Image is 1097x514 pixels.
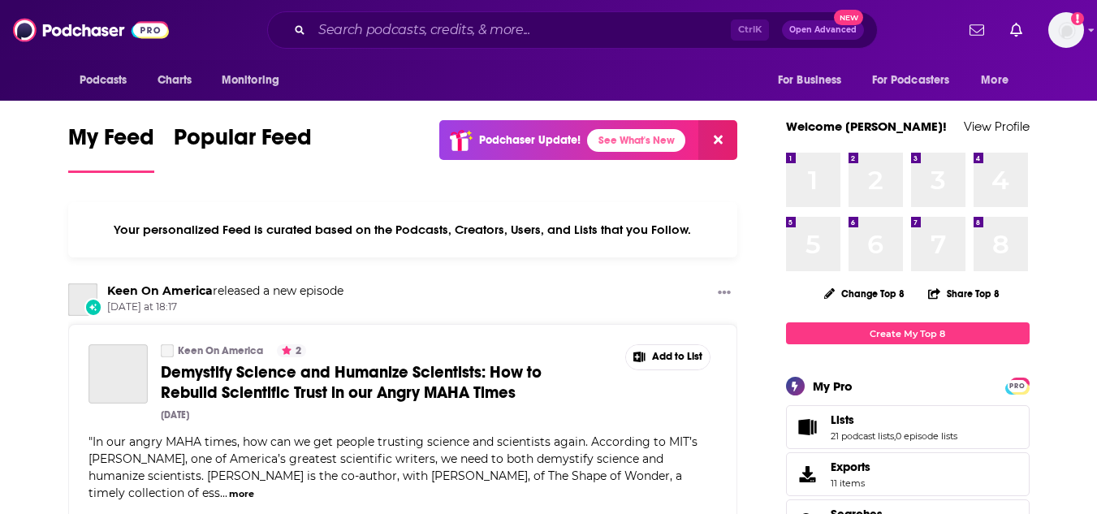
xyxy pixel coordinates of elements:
[174,123,312,161] span: Popular Feed
[84,298,102,316] div: New Episode
[68,123,154,173] a: My Feed
[1004,16,1029,44] a: Show notifications dropdown
[1048,12,1084,48] span: Logged in as megcassidy
[831,460,870,474] span: Exports
[981,69,1008,92] span: More
[178,344,263,357] a: Keen On America
[89,434,698,500] span: "
[711,283,737,304] button: Show More Button
[277,344,306,357] button: 2
[927,278,1000,309] button: Share Top 8
[222,69,279,92] span: Monitoring
[786,119,947,134] a: Welcome [PERSON_NAME]!
[813,378,853,394] div: My Pro
[778,69,842,92] span: For Business
[831,430,894,442] a: 21 podcast lists
[229,487,254,501] button: more
[831,412,957,427] a: Lists
[786,405,1030,449] span: Lists
[107,283,343,299] h3: released a new episode
[89,434,698,500] span: In our angry MAHA times, how can we get people trusting science and scientists again. According t...
[789,26,857,34] span: Open Advanced
[68,65,149,96] button: open menu
[814,283,915,304] button: Change Top 8
[896,430,957,442] a: 0 episode lists
[68,123,154,161] span: My Feed
[161,344,174,357] a: Keen On America
[831,412,854,427] span: Lists
[767,65,862,96] button: open menu
[13,15,169,45] img: Podchaser - Follow, Share and Rate Podcasts
[107,283,213,298] a: Keen On America
[161,362,555,403] a: Demystify Science and Humanize Scientists: How to Rebuild Scientific Trust in our Angry MAHA Times
[161,409,189,421] div: [DATE]
[158,69,192,92] span: Charts
[963,16,991,44] a: Show notifications dropdown
[68,202,738,257] div: Your personalized Feed is curated based on the Podcasts, Creators, Users, and Lists that you Follow.
[792,416,824,438] a: Lists
[1008,380,1027,392] span: PRO
[89,344,148,404] a: Demystify Science and Humanize Scientists: How to Rebuild Scientific Trust in our Angry MAHA Times
[1048,12,1084,48] img: User Profile
[107,300,343,314] span: [DATE] at 18:17
[1071,12,1084,25] svg: Add a profile image
[267,11,878,49] div: Search podcasts, credits, & more...
[834,10,863,25] span: New
[147,65,202,96] a: Charts
[1008,379,1027,391] a: PRO
[792,463,824,486] span: Exports
[964,119,1030,134] a: View Profile
[161,362,542,403] span: Demystify Science and Humanize Scientists: How to Rebuild Scientific Trust in our Angry MAHA Times
[587,129,685,152] a: See What's New
[786,452,1030,496] a: Exports
[970,65,1029,96] button: open menu
[782,20,864,40] button: Open AdvancedNew
[220,486,227,500] span: ...
[312,17,731,43] input: Search podcasts, credits, & more...
[786,322,1030,344] a: Create My Top 8
[1048,12,1084,48] button: Show profile menu
[479,133,581,147] p: Podchaser Update!
[68,283,97,316] a: Keen On America
[174,123,312,173] a: Popular Feed
[80,69,127,92] span: Podcasts
[872,69,950,92] span: For Podcasters
[894,430,896,442] span: ,
[831,477,870,489] span: 11 items
[210,65,300,96] button: open menu
[731,19,769,41] span: Ctrl K
[626,345,710,369] button: Show More Button
[862,65,974,96] button: open menu
[652,351,702,363] span: Add to List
